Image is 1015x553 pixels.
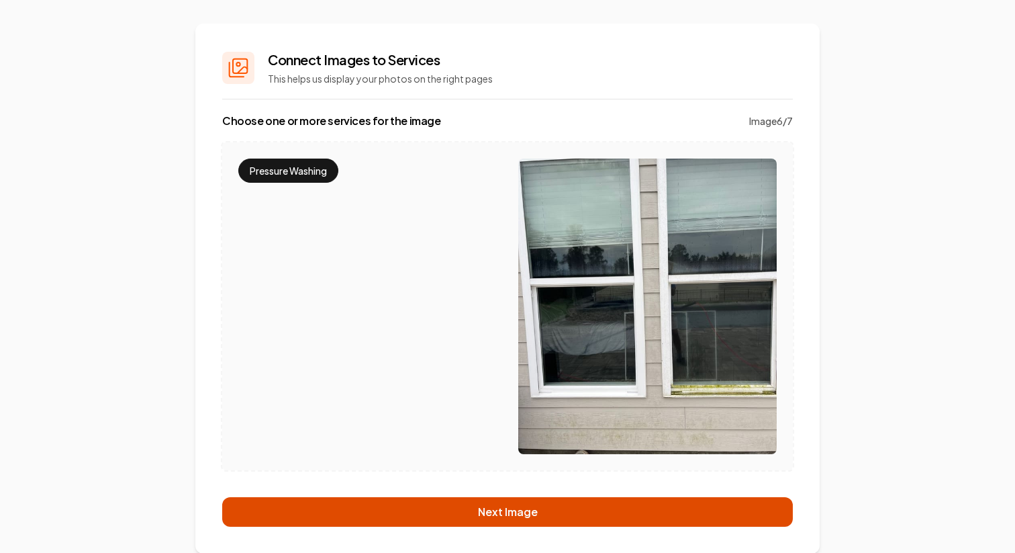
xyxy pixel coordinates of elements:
p: This helps us display your photos on the right pages [268,72,493,85]
img: Current Image [518,159,777,454]
button: Next Image [222,497,793,527]
span: Image 6 / 7 [749,114,793,128]
button: Pressure Washing [238,159,338,183]
label: Choose one or more services for the image [222,113,441,129]
h2: Connect Images to Services [268,50,493,69]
